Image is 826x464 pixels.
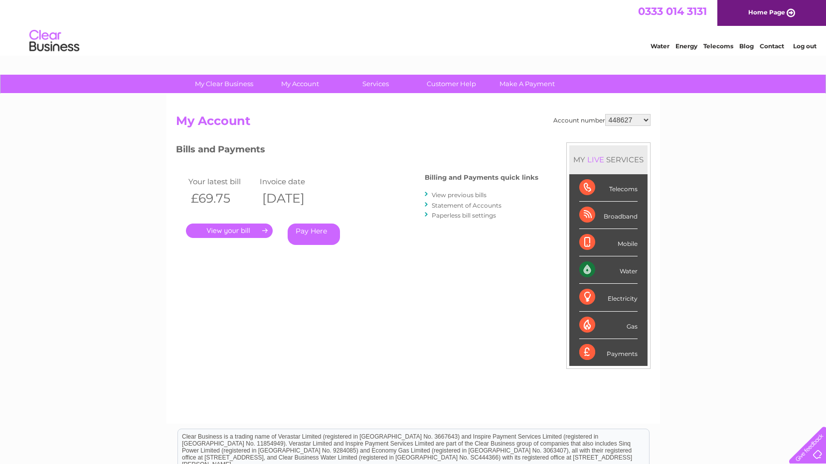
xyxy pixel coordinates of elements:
a: Telecoms [703,42,733,50]
th: £69.75 [186,188,258,209]
h2: My Account [176,114,651,133]
td: Invoice date [257,175,329,188]
div: Telecoms [579,174,638,202]
a: Customer Help [410,75,493,93]
div: Broadband [579,202,638,229]
div: MY SERVICES [569,145,648,174]
a: Statement of Accounts [432,202,501,209]
div: Clear Business is a trading name of Verastar Limited (registered in [GEOGRAPHIC_DATA] No. 3667643... [178,5,649,48]
a: Services [334,75,417,93]
a: Pay Here [288,224,340,245]
th: [DATE] [257,188,329,209]
div: Water [579,256,638,284]
a: My Clear Business [183,75,265,93]
div: Mobile [579,229,638,256]
a: . [186,224,273,238]
a: Log out [793,42,817,50]
div: Gas [579,312,638,339]
a: Make A Payment [486,75,568,93]
div: Electricity [579,284,638,311]
div: LIVE [585,155,606,164]
a: Energy [675,42,697,50]
h4: Billing and Payments quick links [425,174,538,181]
div: Account number [553,114,651,126]
a: 0333 014 3131 [638,5,707,17]
a: Contact [760,42,784,50]
a: My Account [259,75,341,93]
img: logo.png [29,26,80,56]
td: Your latest bill [186,175,258,188]
a: Water [651,42,669,50]
a: Blog [739,42,754,50]
a: Paperless bill settings [432,212,496,219]
a: View previous bills [432,191,487,199]
div: Payments [579,339,638,366]
h3: Bills and Payments [176,142,538,160]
